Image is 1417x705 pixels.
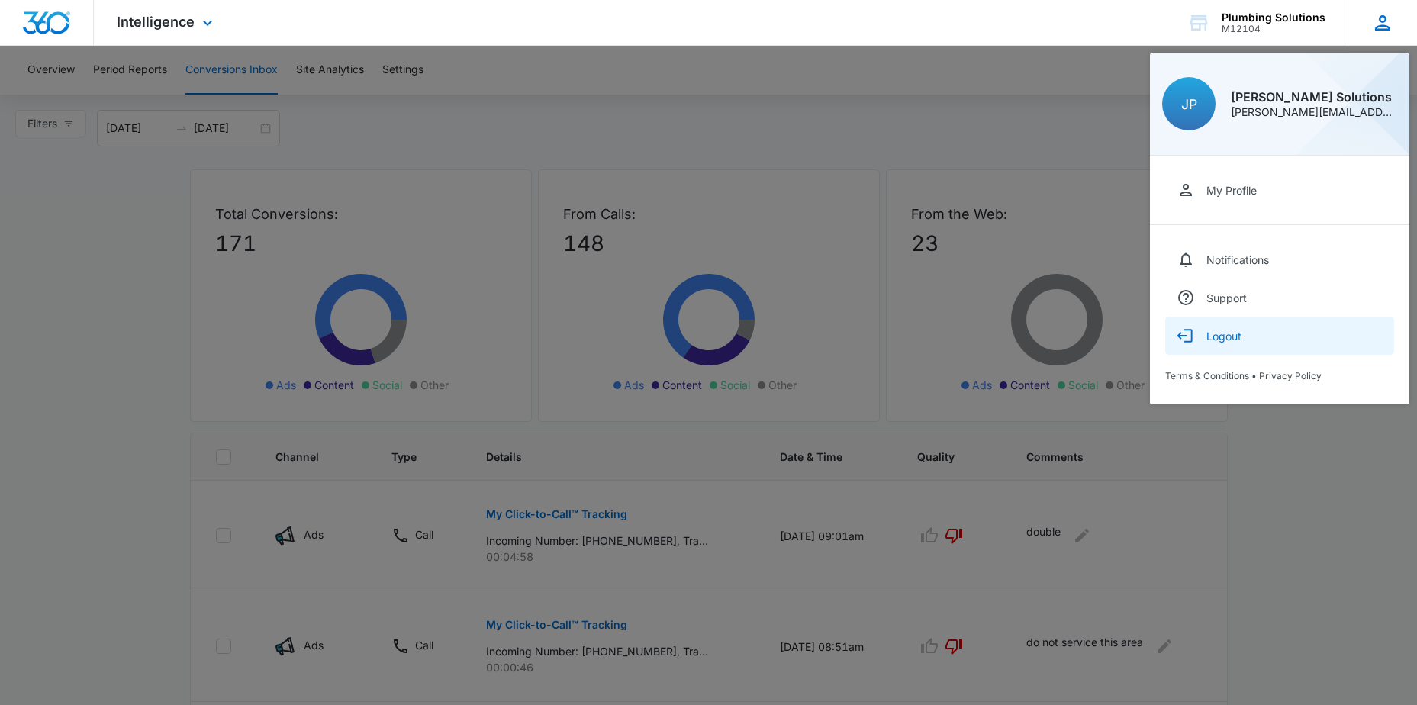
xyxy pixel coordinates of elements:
[1222,11,1325,24] div: account name
[1165,370,1249,381] a: Terms & Conditions
[1165,317,1394,355] button: Logout
[1206,184,1257,197] div: My Profile
[1165,171,1394,209] a: My Profile
[1206,291,1247,304] div: Support
[1181,96,1197,112] span: JP
[1165,370,1394,381] div: •
[117,14,195,30] span: Intelligence
[1231,107,1397,117] div: [PERSON_NAME][EMAIL_ADDRESS][DOMAIN_NAME]
[1206,330,1241,343] div: Logout
[1231,91,1397,103] div: [PERSON_NAME] Solutions
[1206,253,1269,266] div: Notifications
[1165,240,1394,278] a: Notifications
[1259,370,1322,381] a: Privacy Policy
[1165,278,1394,317] a: Support
[1222,24,1325,34] div: account id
